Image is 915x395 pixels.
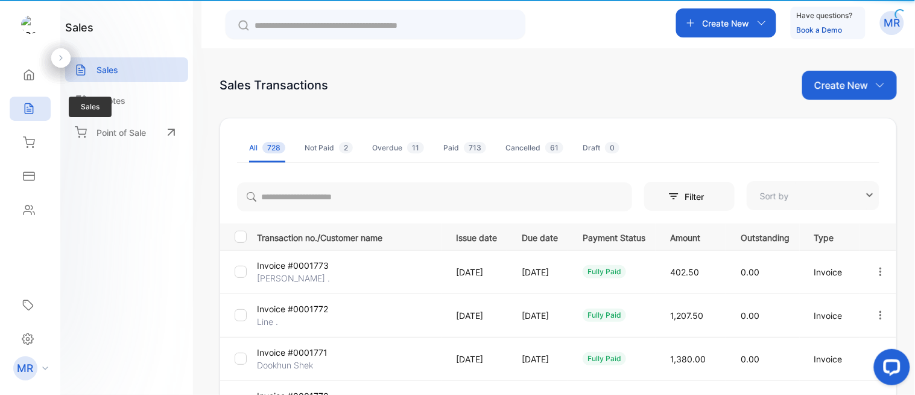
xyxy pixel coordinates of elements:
[670,354,706,364] span: 1,380.00
[456,353,497,365] p: [DATE]
[802,71,897,100] button: Create New
[69,97,112,117] span: Sales
[339,142,353,153] span: 2
[65,88,188,113] a: Quotes
[522,353,558,365] p: [DATE]
[305,143,353,153] div: Not Paid
[407,142,424,153] span: 11
[670,267,699,277] span: 402.50
[65,119,188,146] a: Point of Sale
[583,265,626,278] div: fully paid
[685,190,711,203] p: Filter
[605,142,619,153] span: 0
[372,143,424,153] div: Overdue
[505,143,563,153] div: Cancelled
[814,266,850,278] p: Invoice
[97,63,118,76] p: Sales
[97,126,146,139] p: Point of Sale
[670,229,716,244] p: Amount
[814,309,850,322] p: Invoice
[257,303,328,315] p: Invoice #0001772
[456,266,497,278] p: [DATE]
[262,142,285,153] span: 728
[443,143,486,153] div: Paid
[97,94,125,107] p: Quotes
[249,143,285,153] div: All
[797,10,853,22] p: Have questions?
[644,182,735,211] button: Filter
[65,57,188,82] a: Sales
[257,359,318,371] p: Dookhun Shek
[741,354,759,364] span: 0.00
[257,315,318,328] p: Line .
[814,229,850,244] p: Type
[703,17,750,30] p: Create New
[522,229,558,244] p: Due date
[522,309,558,322] p: [DATE]
[741,267,759,277] span: 0.00
[583,309,626,322] div: fully paid
[257,259,329,272] p: Invoice #0001773
[583,352,626,365] div: fully paid
[797,25,843,34] a: Book a Demo
[676,8,776,37] button: Create New
[814,353,850,365] p: Invoice
[880,8,904,37] button: MR
[220,76,328,94] div: Sales Transactions
[456,229,497,244] p: Issue date
[884,15,901,31] p: MR
[670,310,703,321] span: 1,207.50
[814,78,868,92] p: Create New
[257,272,330,284] p: [PERSON_NAME] .
[65,19,93,36] h1: sales
[583,229,645,244] p: Payment Status
[864,344,915,395] iframe: LiveChat chat widget
[583,143,619,153] div: Draft
[257,346,328,359] p: Invoice #0001771
[747,181,879,210] button: Sort by
[741,229,790,244] p: Outstanding
[545,142,563,153] span: 61
[21,16,39,34] img: logo
[464,142,486,153] span: 713
[522,266,558,278] p: [DATE]
[741,310,759,321] span: 0.00
[17,361,34,376] p: MR
[257,229,441,244] p: Transaction no./Customer name
[760,190,789,202] p: Sort by
[456,309,497,322] p: [DATE]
